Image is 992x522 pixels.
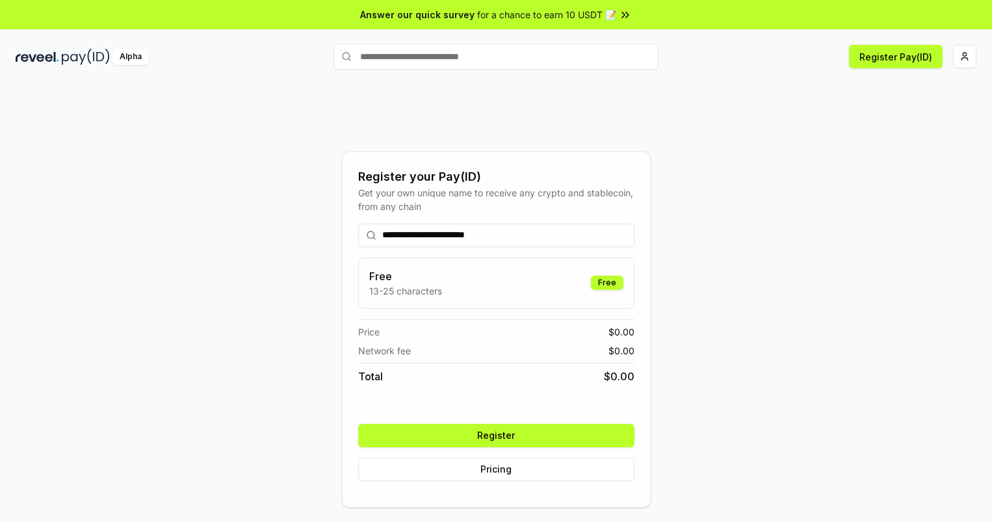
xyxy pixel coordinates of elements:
[112,49,149,65] div: Alpha
[849,45,943,68] button: Register Pay(ID)
[358,424,634,447] button: Register
[358,369,383,384] span: Total
[604,369,634,384] span: $ 0.00
[16,49,59,65] img: reveel_dark
[608,344,634,358] span: $ 0.00
[358,186,634,213] div: Get your own unique name to receive any crypto and stablecoin, from any chain
[358,325,380,339] span: Price
[358,458,634,481] button: Pricing
[369,268,442,284] h3: Free
[608,325,634,339] span: $ 0.00
[360,8,475,21] span: Answer our quick survey
[358,168,634,186] div: Register your Pay(ID)
[358,344,411,358] span: Network fee
[62,49,110,65] img: pay_id
[591,276,623,290] div: Free
[369,284,442,298] p: 13-25 characters
[477,8,616,21] span: for a chance to earn 10 USDT 📝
